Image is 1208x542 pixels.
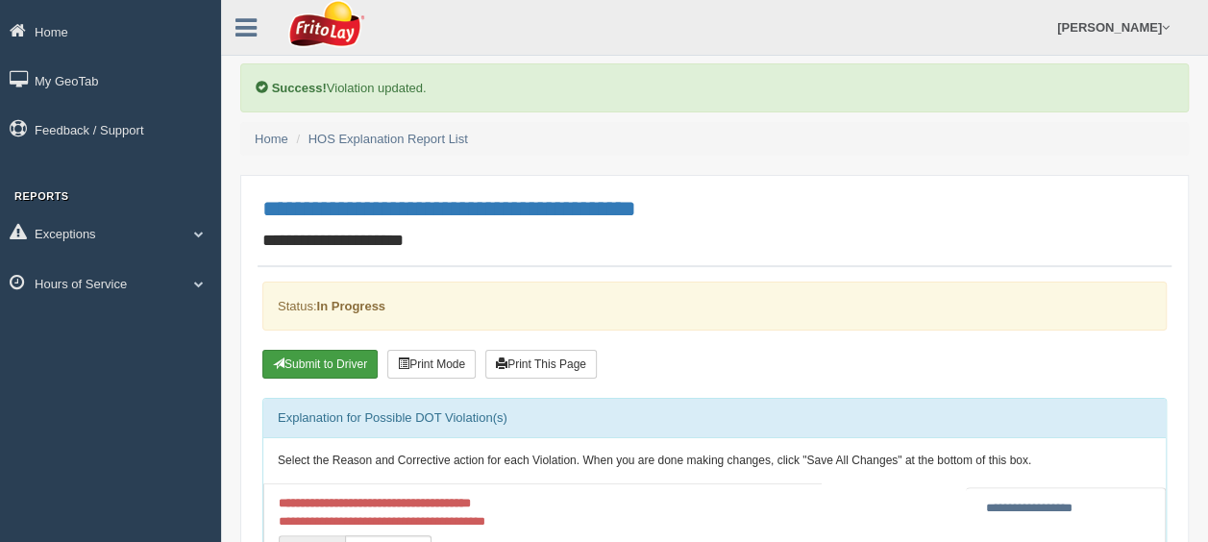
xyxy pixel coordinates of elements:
div: Violation updated. [240,63,1189,112]
a: HOS Explanation Report List [308,132,468,146]
button: Submit To Driver [262,350,378,379]
button: Print This Page [485,350,597,379]
a: Home [255,132,288,146]
div: Select the Reason and Corrective action for each Violation. When you are done making changes, cli... [263,438,1166,484]
div: Status: [262,282,1167,331]
strong: In Progress [316,299,385,313]
div: Explanation for Possible DOT Violation(s) [263,399,1166,437]
b: Success! [272,81,327,95]
button: Print Mode [387,350,476,379]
